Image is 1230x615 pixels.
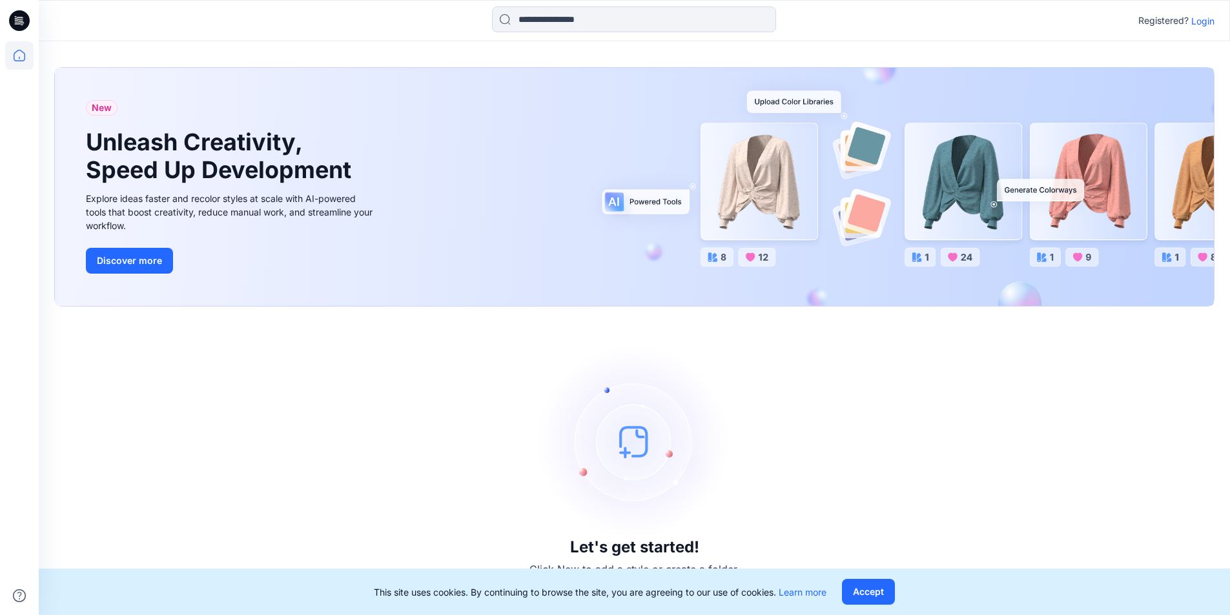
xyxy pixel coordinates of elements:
h3: Let's get started! [570,538,699,556]
a: Learn more [779,587,826,598]
a: Discover more [86,248,376,274]
button: Discover more [86,248,173,274]
div: Explore ideas faster and recolor styles at scale with AI-powered tools that boost creativity, red... [86,192,376,232]
h1: Unleash Creativity, Speed Up Development [86,128,357,184]
button: Accept [842,579,895,605]
img: empty-state-image.svg [538,345,732,538]
p: Click New to add a style or create a folder. [529,561,740,577]
p: Registered? [1138,13,1189,28]
span: New [92,100,112,116]
p: Login [1191,14,1215,28]
p: This site uses cookies. By continuing to browse the site, you are agreeing to our use of cookies. [374,585,826,599]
